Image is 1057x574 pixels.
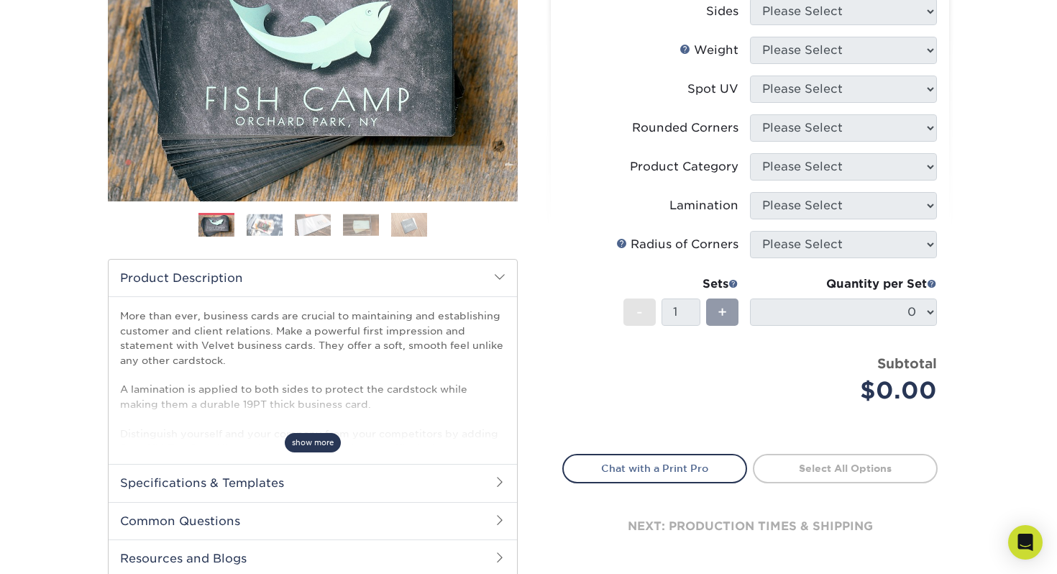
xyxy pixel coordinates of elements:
[636,301,643,323] span: -
[877,355,937,371] strong: Subtotal
[109,260,517,296] h2: Product Description
[198,208,234,244] img: Business Cards 01
[562,454,747,483] a: Chat with a Print Pro
[562,483,938,570] div: next: production times & shipping
[669,197,738,214] div: Lamination
[285,433,341,452] span: show more
[753,454,938,483] a: Select All Options
[109,502,517,539] h2: Common Questions
[718,301,727,323] span: +
[761,373,937,408] div: $0.00
[1008,525,1043,560] div: Open Intercom Messenger
[343,214,379,236] img: Business Cards 04
[295,214,331,236] img: Business Cards 03
[616,236,738,253] div: Radius of Corners
[120,309,505,543] p: More than ever, business cards are crucial to maintaining and establishing customer and client re...
[391,212,427,237] img: Business Cards 05
[687,81,738,98] div: Spot UV
[632,119,738,137] div: Rounded Corners
[623,275,738,293] div: Sets
[679,42,738,59] div: Weight
[750,275,937,293] div: Quantity per Set
[109,464,517,501] h2: Specifications & Templates
[706,3,738,20] div: Sides
[247,214,283,236] img: Business Cards 02
[630,158,738,176] div: Product Category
